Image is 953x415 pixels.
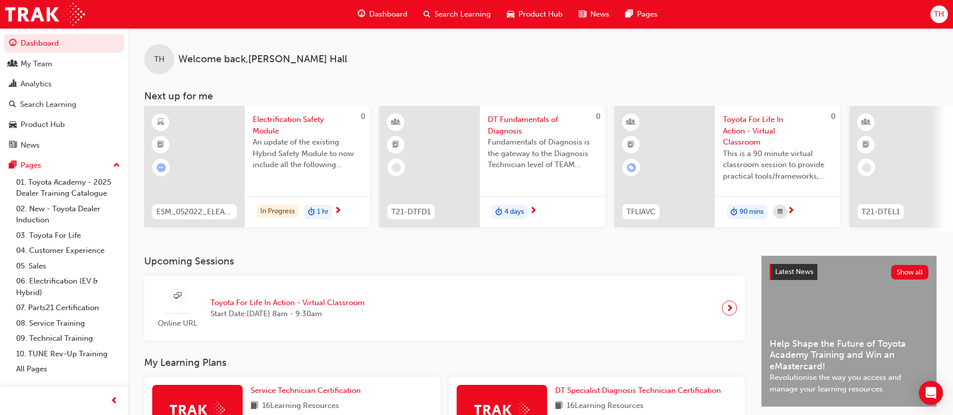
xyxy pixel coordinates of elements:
h3: My Learning Plans [144,357,745,368]
a: 10. TUNE Rev-Up Training [12,346,124,362]
h3: Next up for me [128,90,953,102]
div: Analytics [21,78,52,90]
a: Analytics [4,75,124,93]
button: DashboardMy TeamAnalyticsSearch LearningProduct HubNews [4,32,124,156]
span: This is a 90 minute virtual classroom session to provide practical tools/frameworks, behaviours a... [723,148,832,182]
span: TH [154,54,164,65]
a: My Team [4,55,124,73]
span: pages-icon [625,8,633,21]
span: guage-icon [9,39,17,48]
span: book-icon [251,400,258,412]
a: All Pages [12,361,124,377]
span: Dashboard [369,9,407,20]
a: guage-iconDashboard [350,4,415,25]
button: TH [930,6,948,23]
div: Product Hub [21,119,65,130]
span: prev-icon [111,395,118,407]
span: car-icon [507,8,514,21]
span: 0 [596,112,600,121]
span: T21-DTEL1 [862,206,900,218]
span: next-icon [530,207,537,216]
span: 16 Learning Resources [567,400,644,412]
span: news-icon [579,8,586,21]
span: booktick-icon [627,139,634,152]
span: next-icon [334,207,342,216]
span: next-icon [726,301,733,315]
span: Welcome back , [PERSON_NAME] Hall [178,54,347,65]
span: people-icon [9,60,17,69]
span: 4 days [504,206,524,218]
span: T21-DTFD1 [391,206,431,218]
span: sessionType_ONLINE_URL-icon [174,290,181,303]
span: DT Specialist Diagnosis Technician Certification [555,386,721,395]
a: car-iconProduct Hub [499,4,571,25]
span: car-icon [9,120,17,129]
a: Service Technician Certification [251,385,365,396]
span: 1 hr [317,206,329,218]
span: 90 mins [739,206,764,218]
span: learningRecordVerb_ATTEMPT-icon [157,163,166,172]
img: Trak [5,3,85,26]
div: Open Intercom Messenger [919,381,943,405]
span: 0 [831,112,835,121]
span: booktick-icon [863,139,870,152]
button: Pages [4,156,124,175]
button: Show all [891,265,929,280]
span: up-icon [113,159,120,172]
span: Latest News [775,267,813,276]
a: 07. Parts21 Certification [12,300,124,316]
span: 0 [361,112,365,121]
span: learningRecordVerb_NONE-icon [862,163,871,172]
a: News [4,136,124,155]
a: search-iconSearch Learning [415,4,499,25]
span: learningRecordVerb_NONE-icon [392,163,401,172]
a: Dashboard [4,34,124,53]
span: An update of the existing Hybrid Safety Module to now include all the following electrification v... [253,136,362,171]
span: Start Date: [DATE] 8am - 9:30am [210,308,365,320]
span: learningResourceType_INSTRUCTOR_LED-icon [627,116,634,129]
span: booktick-icon [392,139,399,152]
span: Online URL [152,318,202,329]
a: 04. Customer Experience [12,243,124,258]
span: Service Technician Certification [251,386,361,395]
span: duration-icon [730,206,737,219]
a: 05. Sales [12,258,124,274]
a: Online URLToyota For Life In Action - Virtual ClassroomStart Date:[DATE] 8am - 9:30am [152,284,737,333]
span: learningResourceType_INSTRUCTOR_LED-icon [392,116,399,129]
span: search-icon [423,8,431,21]
a: Product Hub [4,115,124,134]
span: pages-icon [9,161,17,170]
span: Revolutionise the way you access and manage your learning resources. [770,372,928,394]
span: 16 Learning Resources [262,400,339,412]
span: Fundamentals of Diagnosis is the gateway to the Diagnosis Technician level of TEAM Training and s... [488,136,597,171]
div: Pages [21,160,41,171]
span: TH [934,9,944,20]
span: duration-icon [308,206,315,219]
a: 03. Toyota For Life [12,228,124,243]
span: Product Hub [518,9,563,20]
a: DT Specialist Diagnosis Technician Certification [555,385,725,396]
span: DT Fundamentals of Diagnosis [488,114,597,136]
h3: Upcoming Sessions [144,255,745,267]
a: 0T21-DTFD1DT Fundamentals of DiagnosisFundamentals of Diagnosis is the gateway to the Diagnosis T... [379,106,605,227]
span: guage-icon [358,8,365,21]
a: 08. Service Training [12,316,124,331]
a: Search Learning [4,95,124,114]
a: news-iconNews [571,4,617,25]
span: learningRecordVerb_ENROLL-icon [627,163,636,172]
span: Electrification Safety Module [253,114,362,136]
div: My Team [21,58,52,70]
div: In Progress [257,205,298,218]
a: pages-iconPages [617,4,666,25]
a: Latest NewsShow all [770,264,928,280]
span: News [590,9,609,20]
a: 01. Toyota Academy - 2025 Dealer Training Catalogue [12,175,124,201]
span: news-icon [9,141,17,150]
span: Pages [637,9,658,20]
span: ESM_052022_ELEARN [156,206,233,218]
span: booktick-icon [157,139,164,152]
div: Search Learning [20,99,76,110]
span: learningResourceType_ELEARNING-icon [157,116,164,129]
span: calendar-icon [778,206,783,218]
